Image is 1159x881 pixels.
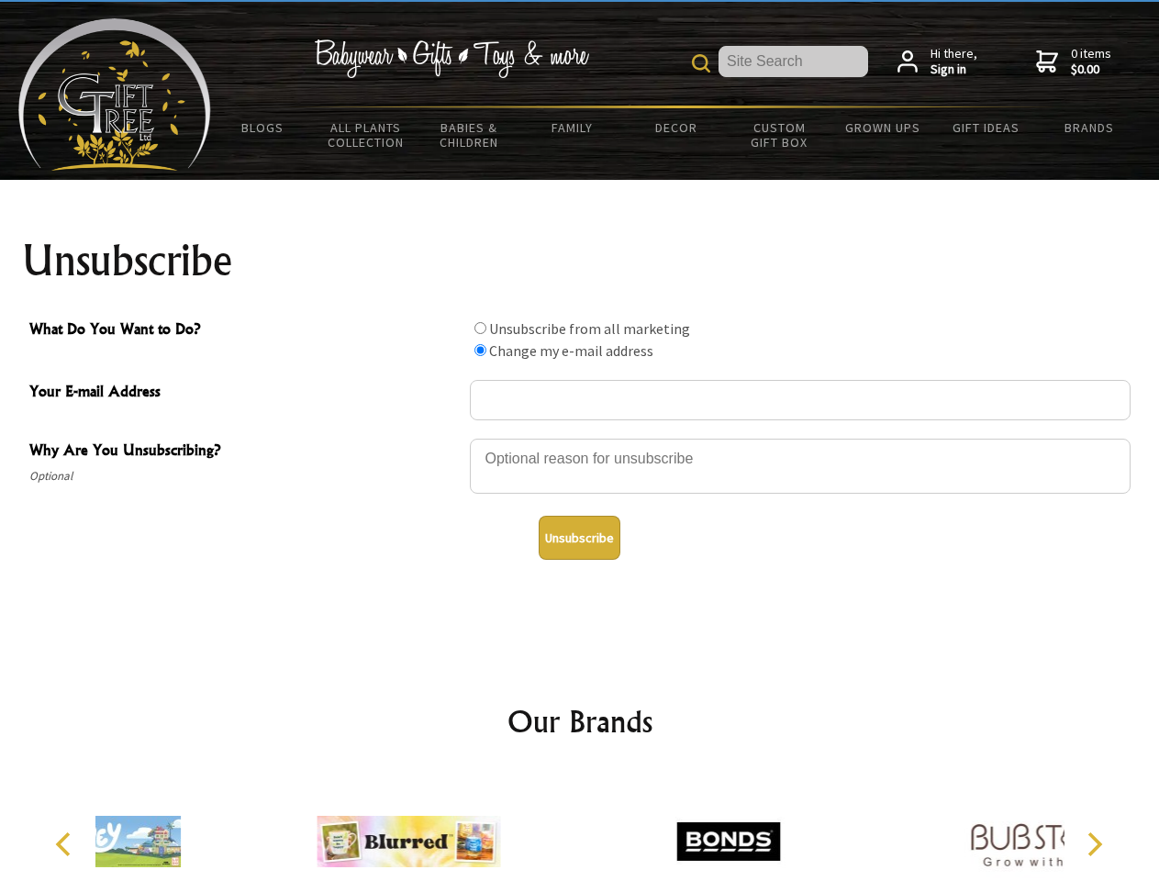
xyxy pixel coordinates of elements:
[539,516,620,560] button: Unsubscribe
[474,344,486,356] input: What Do You Want to Do?
[474,322,486,334] input: What Do You Want to Do?
[489,319,690,338] label: Unsubscribe from all marketing
[29,380,461,407] span: Your E-mail Address
[46,824,86,864] button: Previous
[18,18,211,171] img: Babyware - Gifts - Toys and more...
[37,699,1123,743] h2: Our Brands
[728,108,831,162] a: Custom Gift Box
[211,108,315,147] a: BLOGS
[692,54,710,72] img: product search
[830,108,934,147] a: Grown Ups
[314,39,589,78] img: Babywear - Gifts - Toys & more
[470,439,1131,494] textarea: Why Are You Unsubscribing?
[418,108,521,162] a: Babies & Children
[29,439,461,465] span: Why Are You Unsubscribing?
[719,46,868,77] input: Site Search
[29,318,461,344] span: What Do You Want to Do?
[315,108,418,162] a: All Plants Collection
[1074,824,1114,864] button: Next
[29,465,461,487] span: Optional
[897,46,977,78] a: Hi there,Sign in
[624,108,728,147] a: Decor
[489,341,653,360] label: Change my e-mail address
[22,239,1138,283] h1: Unsubscribe
[931,46,977,78] span: Hi there,
[521,108,625,147] a: Family
[934,108,1038,147] a: Gift Ideas
[931,61,977,78] strong: Sign in
[1038,108,1142,147] a: Brands
[1071,45,1111,78] span: 0 items
[470,380,1131,420] input: Your E-mail Address
[1071,61,1111,78] strong: $0.00
[1036,46,1111,78] a: 0 items$0.00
